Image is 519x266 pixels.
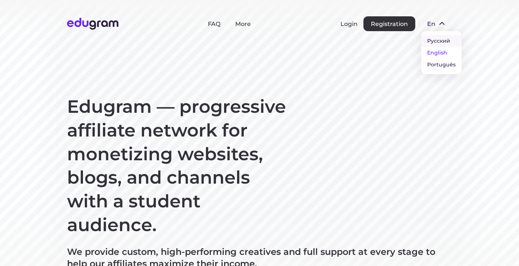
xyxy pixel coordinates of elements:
[67,18,119,30] img: Edugram Logo
[421,47,462,59] button: English
[340,20,357,27] button: Login
[363,16,415,31] button: Registration
[208,20,220,27] a: FAQ
[421,16,452,31] button: en
[421,35,462,47] button: Русский
[421,59,462,70] button: Português
[67,95,289,237] h1: Edugram — progressive affiliate network for monetizing websites, blogs, and channels with a stude...
[235,20,251,27] a: More
[427,20,435,27] span: en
